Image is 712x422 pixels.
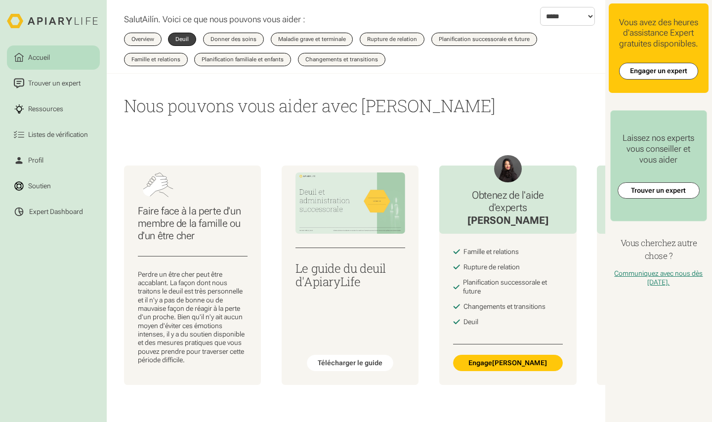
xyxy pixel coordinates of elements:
[29,208,83,216] div: Expert Dashboard
[618,133,700,165] div: Laissez nos experts vous conseiller et vous aider
[271,33,353,46] a: Maladie grave et terminale
[124,94,588,118] h1: Nous pouvons vous aider avec [PERSON_NAME]
[124,53,188,66] a: Famille et relations
[305,57,378,62] div: Changements et transitions
[463,318,478,326] div: Deuil
[168,33,196,46] a: Deuil
[7,97,100,121] a: Ressources
[7,45,100,70] a: Accueil
[463,263,520,271] div: Rupture de relation
[27,155,45,166] div: Profil
[367,37,417,42] div: Rupture de relation
[439,37,530,42] div: Planification successorale et future
[124,33,162,46] a: Overview
[142,14,158,24] span: Ailín
[318,359,382,367] div: Télécharger le guide
[27,52,52,63] div: Accueil
[7,71,100,95] a: Trouver un expert
[609,237,709,262] h4: Vous cherchez autre chose ?
[360,33,424,46] a: Rupture de relation
[431,33,537,46] a: Planification successorale et future
[295,262,405,288] h3: Le guide du deuil d'ApiaryLife
[619,63,698,79] a: Engager un expert
[202,57,284,62] div: Planification familiale et enfants
[27,104,65,114] div: Ressources
[27,78,83,88] div: Trouver un expert
[194,53,291,66] a: Planification familiale et enfants
[175,37,189,42] div: Deuil
[463,278,563,295] div: Planification successorale et future
[453,355,563,371] a: Engage[PERSON_NAME]
[463,302,545,311] div: Changements et transitions
[138,205,248,242] h3: Faire face à la perte d'un membre de la famille ou d'un être cher
[138,270,248,365] p: Perdre un être cher peut être accablant. La façon dont nous traitons le deuil est très personnell...
[453,214,563,227] div: [PERSON_NAME]
[298,53,385,66] a: Changements et transitions
[210,37,256,42] div: Donner des soins
[131,57,180,62] div: Famille et relations
[7,148,100,172] a: Profil
[7,174,100,198] a: Soutien
[614,269,703,286] a: Communiquez avec nous dès [DATE].
[616,17,702,49] div: Vous avez des heures d'assistance Expert gratuites disponibles.
[124,14,305,25] p: Salut . Voici ce que nous pouvons vous aider :
[463,248,519,256] div: Famille et relations
[540,7,595,26] form: Locale Form
[307,355,393,371] a: Télécharger le guide
[27,129,90,140] div: Listes de vérification
[618,182,700,199] a: Trouver un expert
[7,200,100,224] a: Expert Dashboard
[278,37,346,42] div: Maladie grave et terminale
[27,181,53,191] div: Soutien
[203,33,264,46] a: Donner des soins
[7,123,100,147] a: Listes de vérification
[453,189,563,214] h3: Obtenez de l'aide d'experts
